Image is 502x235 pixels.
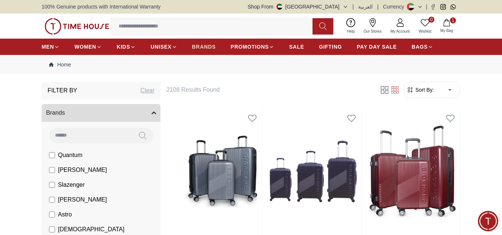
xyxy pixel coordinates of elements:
span: [DEMOGRAPHIC_DATA] [58,225,124,234]
div: Time House Support [7,99,147,107]
img: United Arab Emirates [276,4,282,10]
span: Astro [58,210,72,219]
img: Giordano Logo Series Luggage Set Of 3 Maroon GR020.MRN [365,108,460,235]
a: WOMEN [74,40,102,53]
div: Time House Support [39,10,124,17]
input: Astro [49,212,55,218]
input: [PERSON_NAME] [49,197,55,203]
span: 1 [450,17,456,23]
span: PAY DAY SALE [357,43,397,50]
a: Instagram [440,4,446,10]
a: PAY DAY SALE [357,40,397,53]
span: Slazenger [58,180,85,189]
a: BRANDS [192,40,216,53]
span: 100% Genuine products with International Warranty [42,3,161,10]
span: 0 [428,17,434,23]
button: Brands [42,104,161,122]
input: [DEMOGRAPHIC_DATA] [49,226,55,232]
span: 10:44 AM [99,146,118,151]
span: | [377,3,379,10]
span: BAGS [412,43,428,50]
div: Chat Widget [478,211,498,231]
span: Our Stores [361,29,385,34]
span: Hey there! Need help finding the perfect watch? I'm here if you have any questions or need a quic... [13,115,111,149]
a: BAGS [412,40,433,53]
button: العربية [358,3,373,10]
nav: Breadcrumb [42,55,460,74]
a: MEN [42,40,59,53]
span: | [353,3,354,10]
a: GIFTING [319,40,342,53]
a: Our Stores [359,17,386,36]
span: SALE [289,43,304,50]
span: Brands [46,108,65,117]
span: [PERSON_NAME] [58,166,107,174]
span: | [426,3,427,10]
a: 0Wishlist [414,17,436,36]
input: Quantum [49,152,55,158]
button: Sort By: [407,86,434,94]
span: Sort By: [414,86,434,94]
input: [PERSON_NAME] [49,167,55,173]
span: [PERSON_NAME] [58,195,107,204]
img: Giordano Logo Series Luggage Set Of 3 Silver GR020.SLV [166,108,262,235]
textarea: We are here to help you [2,161,147,199]
div: Clear [140,86,155,95]
span: GIFTING [319,43,342,50]
em: Back [6,6,20,20]
a: PROMOTIONS [231,40,275,53]
span: Wishlist [416,29,434,34]
a: KIDS [117,40,136,53]
button: 1My Bag [436,17,457,35]
a: UNISEX [150,40,177,53]
a: Whatsapp [450,4,456,10]
h3: Filter By [48,86,77,95]
img: ... [45,18,109,35]
span: My Bag [437,28,456,33]
span: Quantum [58,151,82,160]
span: Help [344,29,358,34]
input: Slazenger [49,182,55,188]
span: UNISEX [150,43,171,50]
span: BRANDS [192,43,216,50]
span: PROMOTIONS [231,43,269,50]
img: Profile picture of Time House Support [23,7,35,19]
span: My Account [388,29,413,34]
a: Facebook [430,4,436,10]
div: Currency [383,3,407,10]
span: KIDS [117,43,130,50]
a: Help [343,17,359,36]
a: SALE [289,40,304,53]
h6: 2108 Results Found [166,85,370,94]
em: Blush [42,114,49,121]
a: Home [49,61,71,68]
span: WOMEN [74,43,96,50]
button: Shop From[GEOGRAPHIC_DATA] [248,3,348,10]
span: MEN [42,43,54,50]
img: Giordano Logo Series Luggage Set Of 3 Navy GR020.NVY [265,108,361,235]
